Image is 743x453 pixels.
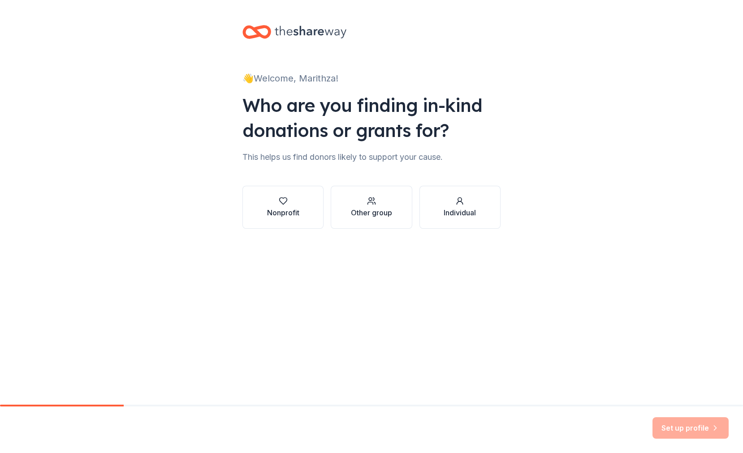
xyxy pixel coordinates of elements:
button: Other group [331,186,412,229]
div: Individual [444,207,476,218]
div: Who are you finding in-kind donations or grants for? [242,93,501,143]
div: Nonprofit [267,207,299,218]
div: Other group [351,207,392,218]
button: Nonprofit [242,186,324,229]
div: 👋 Welcome, Marithza! [242,71,501,85]
div: This helps us find donors likely to support your cause. [242,150,501,164]
button: Individual [419,186,501,229]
